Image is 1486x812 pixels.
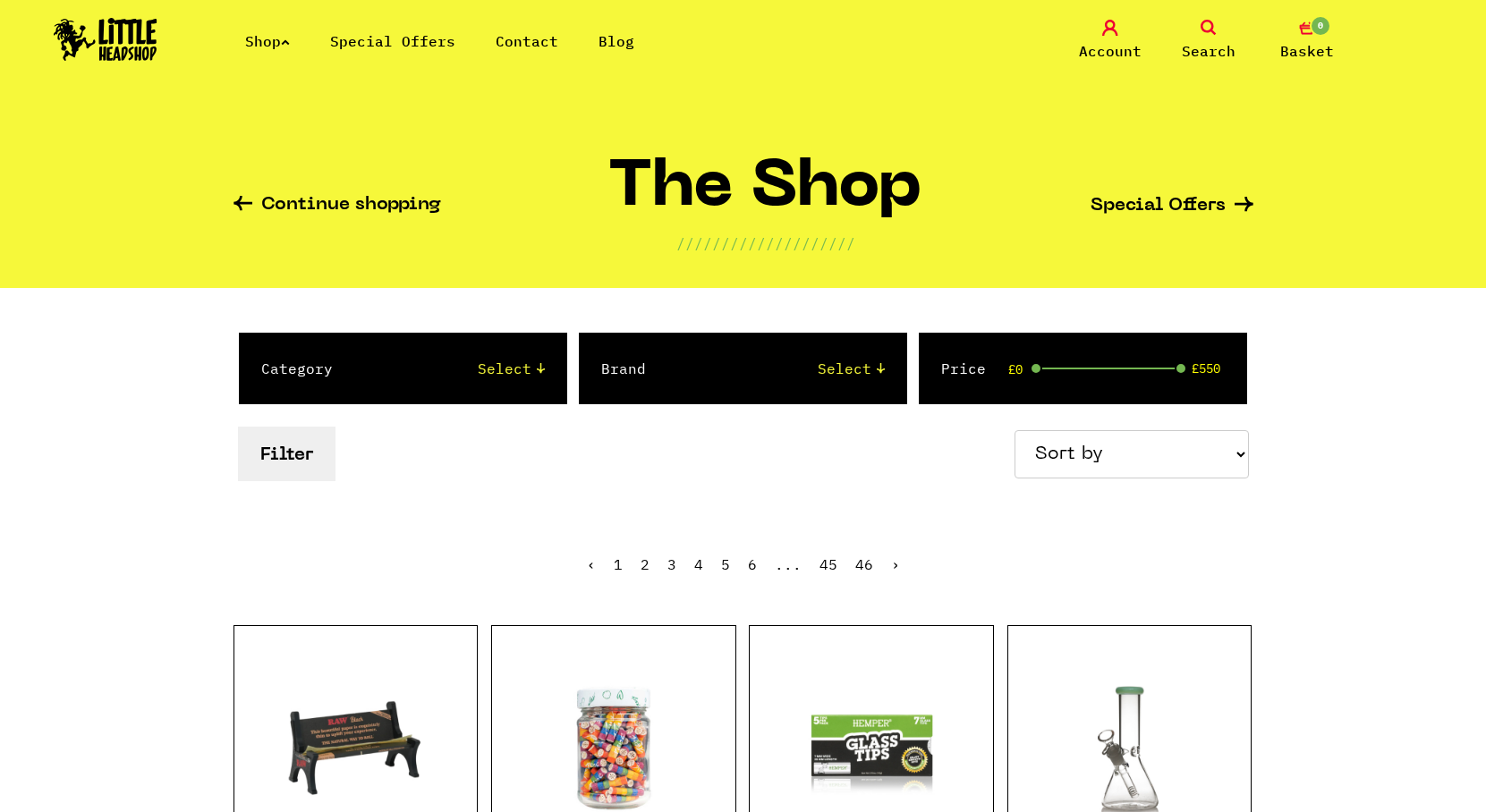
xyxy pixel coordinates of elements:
img: Little Head Shop Logo [54,18,157,61]
h1: The Shop [608,158,922,233]
p: //////////////////// [676,233,855,254]
span: £0 [1008,362,1023,376]
li: « Previous [587,557,596,571]
button: Filter [238,427,335,481]
span: Account [1079,40,1142,62]
a: 46 [855,555,873,573]
a: Special Offers [1091,197,1253,216]
span: ‹ [587,555,596,573]
a: Contact [496,32,558,50]
span: ... [775,555,802,573]
span: 1 [614,555,623,573]
span: Basket [1280,40,1334,62]
a: 0 Basket [1262,20,1352,62]
label: Price [941,358,986,379]
label: Brand [601,358,646,379]
a: 5 [721,555,730,573]
span: 0 [1310,15,1331,37]
span: Search [1182,40,1236,62]
a: Next » [891,555,900,573]
a: Continue shopping [234,196,441,216]
a: Special Offers [330,32,455,50]
a: Shop [245,32,290,50]
span: £550 [1192,361,1220,376]
label: Category [261,358,333,379]
a: Search [1164,20,1253,62]
a: 3 [667,555,676,573]
a: 45 [819,555,837,573]
a: 4 [694,555,703,573]
a: 2 [641,555,650,573]
a: Blog [599,32,634,50]
a: 6 [748,555,757,573]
